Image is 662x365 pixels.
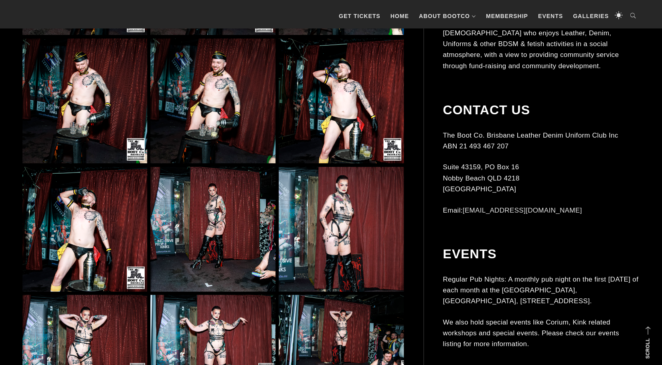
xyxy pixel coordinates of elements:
h2: Events [443,246,639,262]
a: Events [534,4,567,28]
p: The Boot Co. provides a forum for anyone identifying as [DEMOGRAPHIC_DATA] who enjoys Leather, De... [443,17,639,71]
a: About BootCo [415,4,480,28]
strong: Scroll [645,338,650,359]
a: Membership [482,4,532,28]
p: Email: [443,205,639,215]
h2: Contact Us [443,102,639,118]
p: Suite 43159, PO Box 16 Nobby Beach QLD 4218 [GEOGRAPHIC_DATA] [443,162,639,195]
a: Home [387,4,413,28]
a: GET TICKETS [335,4,385,28]
p: Regular Pub Nights: A monthly pub night on the first [DATE] of each month at the [GEOGRAPHIC_DATA... [443,274,639,306]
p: We also hold special events like Corium, Kink related workshops and special events. Please check ... [443,316,639,349]
a: Galleries [569,4,613,28]
a: [EMAIL_ADDRESS][DOMAIN_NAME] [463,206,582,214]
p: The Boot Co. Brisbane Leather Denim Uniform Club Inc ABN 21 493 467 207 [443,130,639,151]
